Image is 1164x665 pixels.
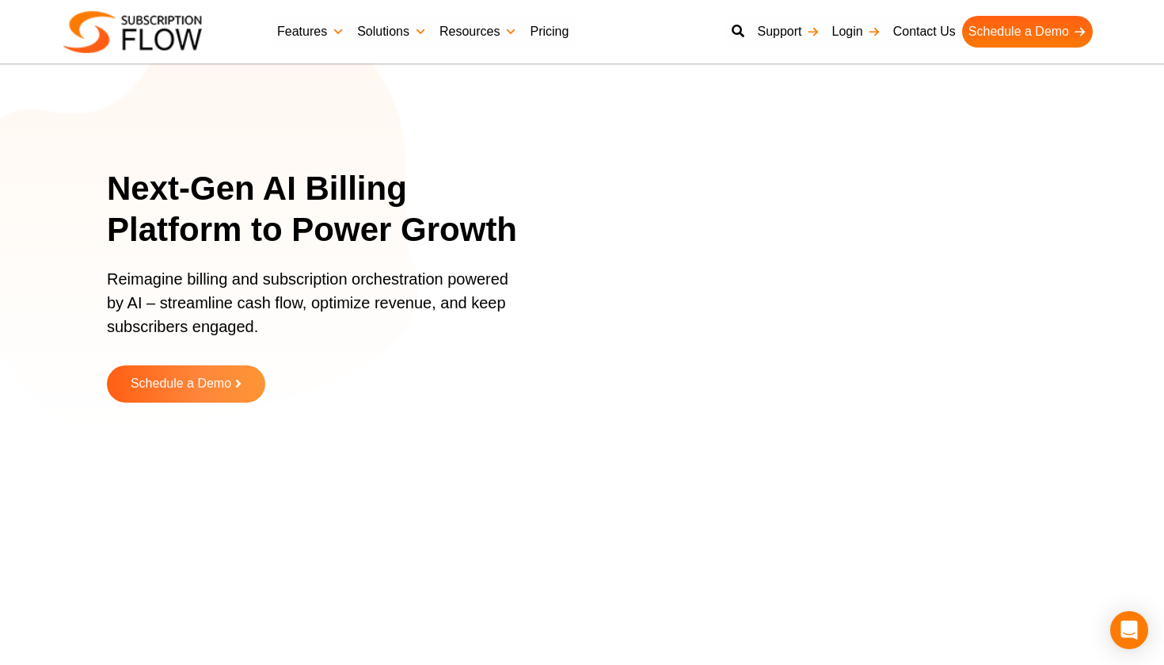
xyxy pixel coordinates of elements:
h1: Next-Gen AI Billing Platform to Power Growth [107,168,538,251]
img: Subscriptionflow [63,11,202,53]
a: Schedule a Demo [107,365,265,403]
div: Open Intercom Messenger [1110,611,1148,649]
a: Resources [433,16,523,48]
p: Reimagine billing and subscription orchestration powered by AI – streamline cash flow, optimize r... [107,267,519,354]
a: Login [826,16,887,48]
a: Schedule a Demo [962,16,1093,48]
span: Schedule a Demo [131,377,231,391]
a: Contact Us [887,16,962,48]
a: Support [751,16,825,48]
a: Features [271,16,351,48]
a: Solutions [351,16,433,48]
a: Pricing [523,16,575,48]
